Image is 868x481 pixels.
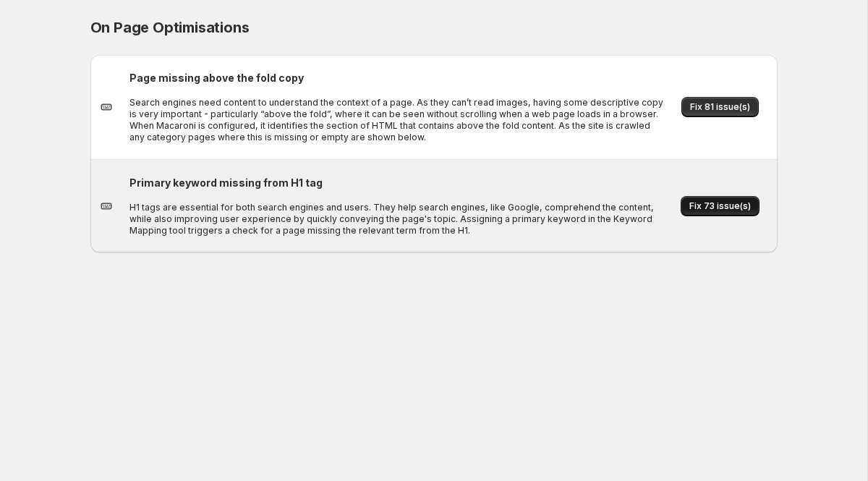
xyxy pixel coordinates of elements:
span: Fix 81 issue(s) [690,101,750,113]
h2: Primary keyword missing from H1 tag [129,176,323,190]
span: On Page Optimisations [90,19,250,36]
p: Search engines need content to understand the context of a page. As they can’t read images, havin... [129,97,667,143]
button: Fix 81 issue(s) [681,97,759,117]
h2: Page missing above the fold copy [129,71,304,85]
span: Fix 73 issue(s) [689,200,751,212]
button: Fix 73 issue(s) [681,196,759,216]
p: H1 tags are essential for both search engines and users. They help search engines, like Google, c... [129,202,666,237]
